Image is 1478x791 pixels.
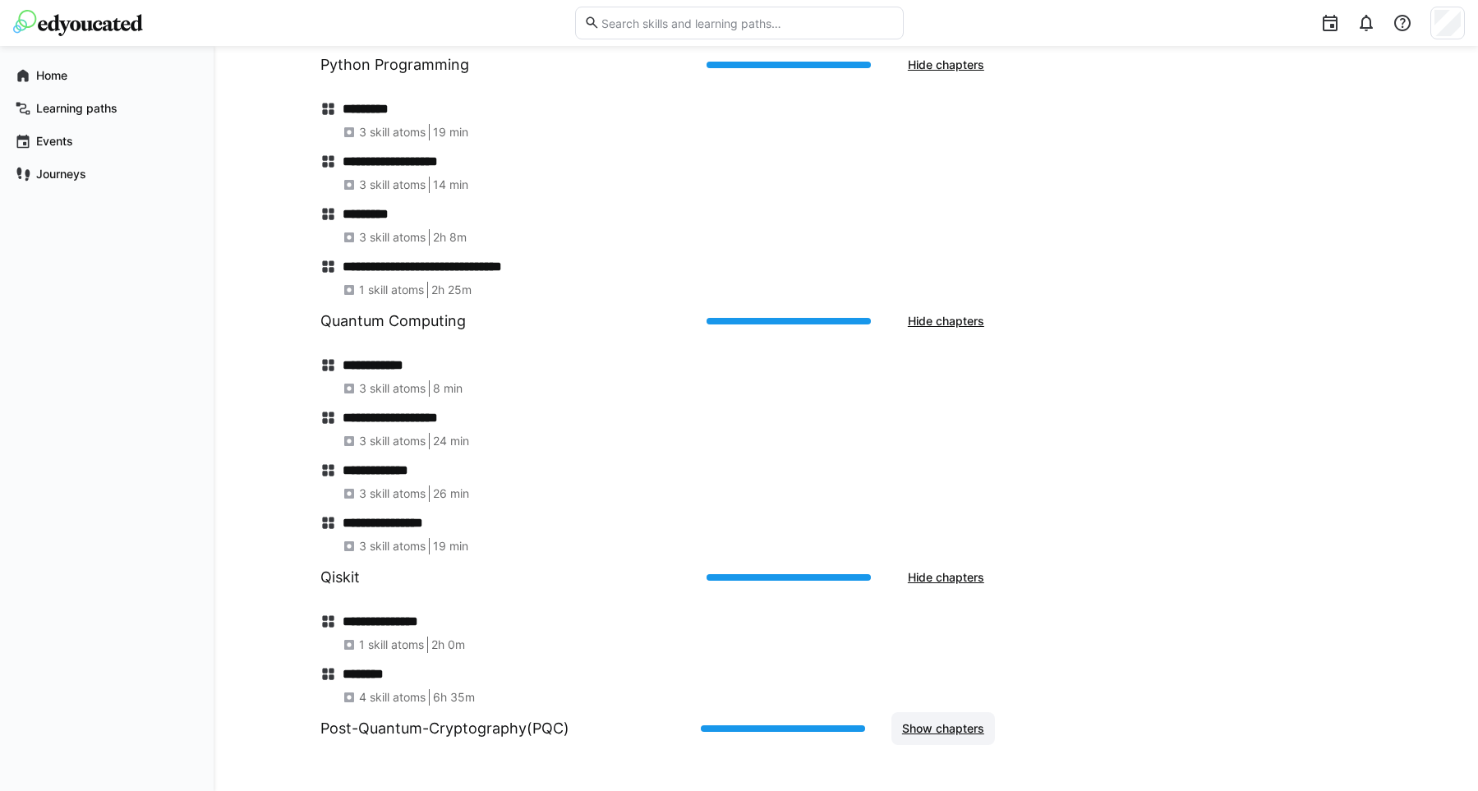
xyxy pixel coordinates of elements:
span: 3 skill atoms [359,433,426,449]
span: 8 min [433,380,463,397]
span: Hide chapters [905,313,987,329]
h1: Qiskit [320,567,360,588]
span: 19 min [433,538,468,554]
span: 6h 35m [433,689,475,706]
span: 24 min [433,433,469,449]
span: 2h 0m [431,637,465,653]
button: Show chapters [891,712,995,745]
h1: Post-Quantum-Cryptography(PQC) [320,718,569,739]
span: 3 skill atoms [359,124,426,140]
h1: Quantum Computing [320,310,466,332]
span: 3 skill atoms [359,380,426,397]
span: 1 skill atoms [359,637,424,653]
span: 26 min [433,485,469,502]
span: 3 skill atoms [359,177,426,193]
input: Search skills and learning paths… [600,16,894,30]
span: Hide chapters [905,57,987,73]
button: Hide chapters [897,48,995,81]
button: Hide chapters [897,305,995,338]
h1: Python Programming [320,54,469,76]
span: 3 skill atoms [359,229,426,246]
span: Hide chapters [905,569,987,586]
span: 19 min [433,124,468,140]
span: 14 min [433,177,468,193]
span: 2h 8m [433,229,467,246]
span: 4 skill atoms [359,689,426,706]
span: 1 skill atoms [359,282,424,298]
span: 3 skill atoms [359,485,426,502]
span: 2h 25m [431,282,472,298]
span: Show chapters [900,720,987,737]
button: Hide chapters [897,561,995,594]
span: 3 skill atoms [359,538,426,554]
